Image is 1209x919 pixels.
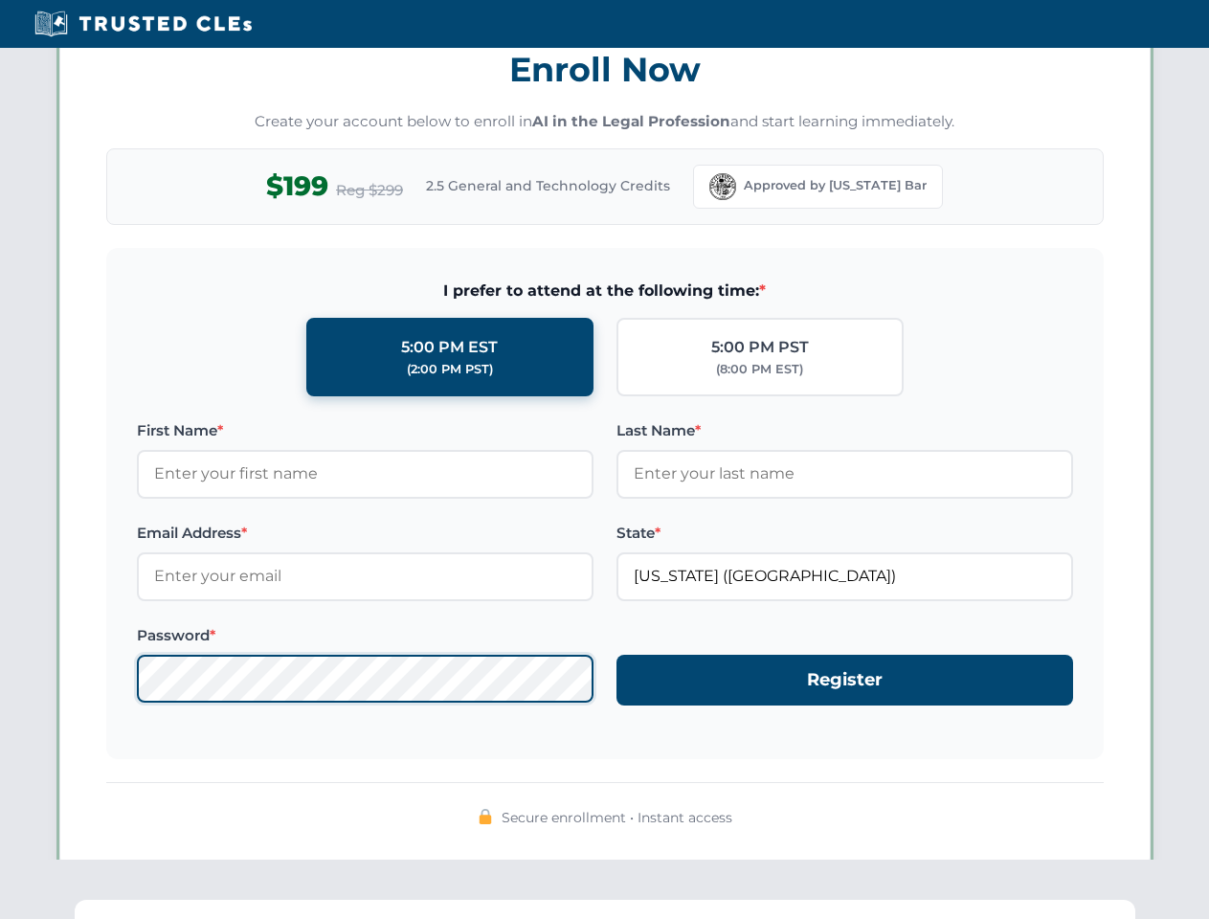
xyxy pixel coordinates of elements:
[137,552,593,600] input: Enter your email
[137,419,593,442] label: First Name
[502,807,732,828] span: Secure enrollment • Instant access
[401,335,498,360] div: 5:00 PM EST
[716,360,803,379] div: (8:00 PM EST)
[106,111,1104,133] p: Create your account below to enroll in and start learning immediately.
[711,335,809,360] div: 5:00 PM PST
[137,522,593,545] label: Email Address
[478,809,493,824] img: 🔒
[106,39,1104,100] h3: Enroll Now
[616,552,1073,600] input: Florida (FL)
[616,522,1073,545] label: State
[407,360,493,379] div: (2:00 PM PST)
[266,165,328,208] span: $199
[29,10,257,38] img: Trusted CLEs
[709,173,736,200] img: Florida Bar
[426,175,670,196] span: 2.5 General and Technology Credits
[137,279,1073,303] span: I prefer to attend at the following time:
[616,655,1073,706] button: Register
[616,450,1073,498] input: Enter your last name
[616,419,1073,442] label: Last Name
[532,112,730,130] strong: AI in the Legal Profession
[336,179,403,202] span: Reg $299
[137,450,593,498] input: Enter your first name
[137,624,593,647] label: Password
[744,176,927,195] span: Approved by [US_STATE] Bar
